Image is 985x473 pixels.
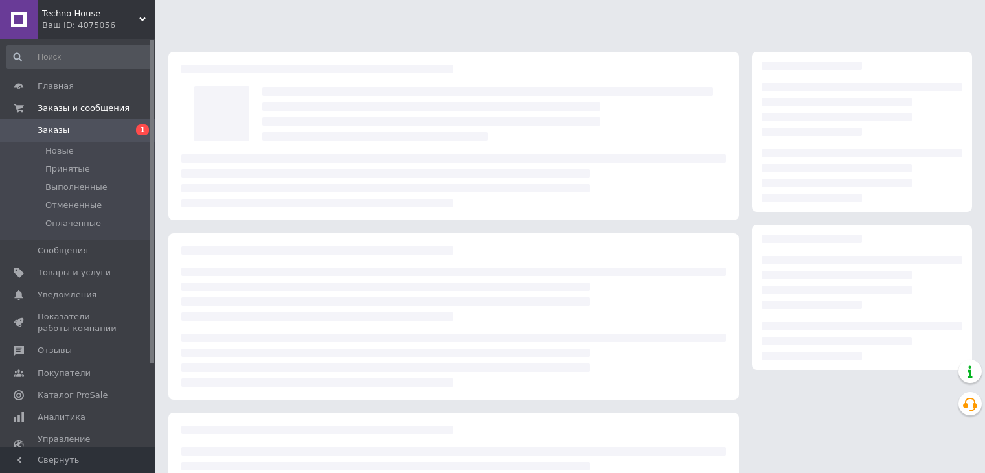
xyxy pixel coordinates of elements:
[42,19,155,31] div: Ваш ID: 4075056
[45,218,101,229] span: Оплаченные
[42,8,139,19] span: Techno House
[38,367,91,379] span: Покупатели
[38,345,72,356] span: Отзывы
[136,124,149,135] span: 1
[38,102,130,114] span: Заказы и сообщения
[6,45,153,69] input: Поиск
[38,433,120,457] span: Управление сайтом
[45,200,102,211] span: Отмененные
[45,181,108,193] span: Выполненные
[38,311,120,334] span: Показатели работы компании
[45,145,74,157] span: Новые
[38,411,85,423] span: Аналитика
[38,245,88,257] span: Сообщения
[38,389,108,401] span: Каталог ProSale
[38,124,69,136] span: Заказы
[38,267,111,279] span: Товары и услуги
[38,80,74,92] span: Главная
[45,163,90,175] span: Принятые
[38,289,96,301] span: Уведомления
